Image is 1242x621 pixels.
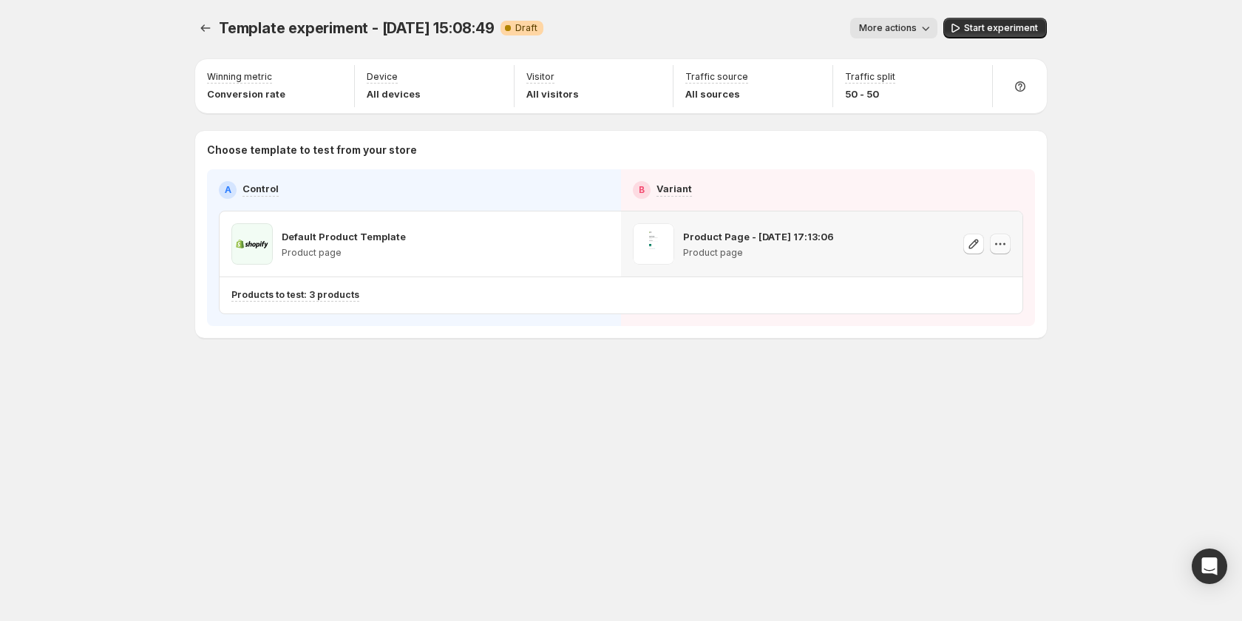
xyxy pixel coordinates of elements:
[515,22,537,34] span: Draft
[850,18,937,38] button: More actions
[526,86,579,101] p: All visitors
[526,71,554,83] p: Visitor
[225,184,231,196] h2: A
[219,19,495,37] span: Template experiment - [DATE] 15:08:49
[845,86,895,101] p: 50 - 50
[964,22,1038,34] span: Start experiment
[367,71,398,83] p: Device
[207,143,1035,157] p: Choose template to test from your store
[207,71,272,83] p: Winning metric
[231,223,273,265] img: Default Product Template
[367,86,421,101] p: All devices
[639,184,645,196] h2: B
[685,71,748,83] p: Traffic source
[282,229,406,244] p: Default Product Template
[683,229,834,244] p: Product Page - [DATE] 17:13:06
[683,247,834,259] p: Product page
[859,22,917,34] span: More actions
[207,86,285,101] p: Conversion rate
[195,18,216,38] button: Experiments
[656,181,692,196] p: Variant
[1192,549,1227,584] div: Open Intercom Messenger
[943,18,1047,38] button: Start experiment
[231,289,359,301] p: Products to test: 3 products
[242,181,279,196] p: Control
[633,223,674,265] img: Product Page - Aug 27, 17:13:06
[282,247,406,259] p: Product page
[845,71,895,83] p: Traffic split
[685,86,748,101] p: All sources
